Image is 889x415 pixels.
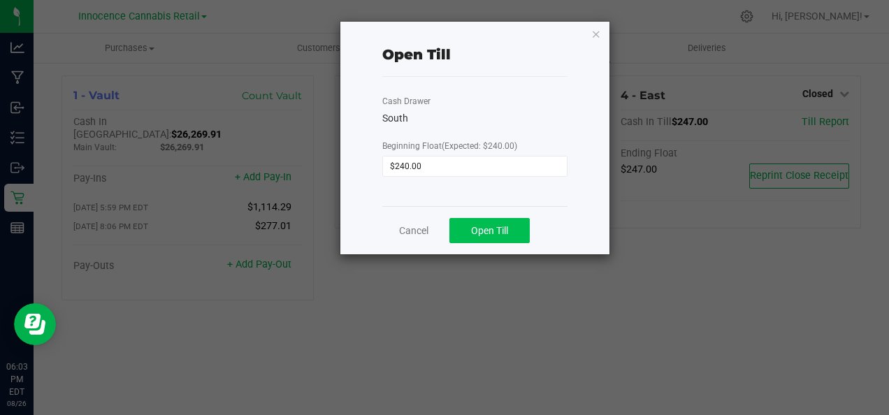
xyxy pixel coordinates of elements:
span: Open Till [471,225,508,236]
span: Beginning Float [382,141,517,151]
div: South [382,111,567,126]
div: Open Till [382,44,451,65]
a: Cancel [399,224,428,238]
span: (Expected: $240.00) [442,141,517,151]
button: Open Till [449,218,530,243]
label: Cash Drawer [382,95,431,108]
iframe: Resource center [14,303,56,345]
